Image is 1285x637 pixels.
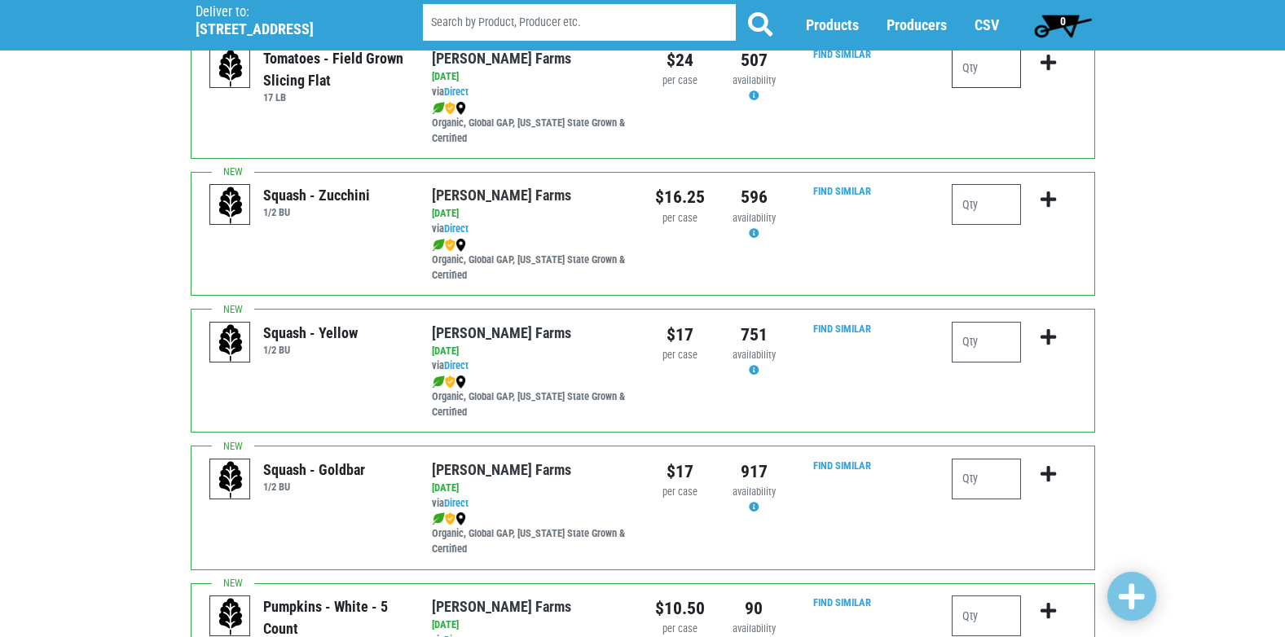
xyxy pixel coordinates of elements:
[655,622,705,637] div: per case
[806,17,859,34] a: Products
[655,211,705,226] div: per case
[210,323,251,363] img: placeholder-variety-43d6402dacf2d531de610a020419775a.svg
[887,17,947,34] a: Producers
[455,102,466,115] img: map_marker-0e94453035b3232a4d21701695807de9.png
[263,91,407,103] h6: 17 LB
[432,481,630,496] div: [DATE]
[423,5,736,42] input: Search by Product, Producer etc.
[432,50,571,67] a: [PERSON_NAME] Farms
[432,617,630,633] div: [DATE]
[210,185,251,226] img: placeholder-variety-43d6402dacf2d531de610a020419775a.svg
[733,485,776,498] span: availability
[263,206,370,218] h6: 1/2 BU
[813,596,871,608] a: Find Similar
[210,48,251,89] img: placeholder-variety-43d6402dacf2d531de610a020419775a.svg
[813,323,871,335] a: Find Similar
[263,322,358,344] div: Squash - Yellow
[655,595,705,622] div: $10.50
[432,69,630,85] div: [DATE]
[733,74,776,86] span: availability
[432,85,630,100] div: via
[952,47,1021,88] input: Qty
[655,348,705,363] div: per case
[432,598,571,615] a: [PERSON_NAME] Farms
[432,324,571,341] a: [PERSON_NAME] Farms
[432,222,630,237] div: via
[733,212,776,224] span: availability
[729,595,779,622] div: 90
[655,47,705,73] div: $24
[210,459,251,500] img: placeholder-variety-43d6402dacf2d531de610a020419775a.svg
[263,344,358,356] h6: 1/2 BU
[432,512,445,525] img: leaf-e5c59151409436ccce96b2ca1b28e03c.png
[813,185,871,197] a: Find Similar
[432,512,630,558] div: Organic, Global GAP, [US_STATE] State Grown & Certified
[813,459,871,472] a: Find Similar
[445,512,455,525] img: safety-e55c860ca8c00a9c171001a62a92dabd.png
[975,17,999,34] a: CSV
[729,322,779,348] div: 751
[655,459,705,485] div: $17
[1027,9,1099,42] a: 0
[432,374,630,420] div: Organic, Global GAP, [US_STATE] State Grown & Certified
[455,376,466,389] img: map_marker-0e94453035b3232a4d21701695807de9.png
[196,20,381,38] h5: [STREET_ADDRESS]
[432,344,630,359] div: [DATE]
[655,184,705,210] div: $16.25
[263,184,370,206] div: Squash - Zucchini
[655,73,705,89] div: per case
[432,358,630,374] div: via
[445,102,455,115] img: safety-e55c860ca8c00a9c171001a62a92dabd.png
[455,239,466,252] img: map_marker-0e94453035b3232a4d21701695807de9.png
[263,47,407,91] div: Tomatoes - Field Grown Slicing Flat
[655,322,705,348] div: $17
[952,322,1021,362] input: Qty
[444,497,469,509] a: Direct
[432,102,445,115] img: leaf-e5c59151409436ccce96b2ca1b28e03c.png
[655,485,705,500] div: per case
[952,459,1021,499] input: Qty
[432,376,445,389] img: leaf-e5c59151409436ccce96b2ca1b28e03c.png
[445,376,455,389] img: safety-e55c860ca8c00a9c171001a62a92dabd.png
[196,4,381,20] p: Deliver to:
[432,187,571,204] a: [PERSON_NAME] Farms
[432,239,445,252] img: leaf-e5c59151409436ccce96b2ca1b28e03c.png
[729,47,779,73] div: 507
[432,237,630,283] div: Organic, Global GAP, [US_STATE] State Grown & Certified
[455,512,466,525] img: map_marker-0e94453035b3232a4d21701695807de9.png
[729,459,779,485] div: 917
[1060,15,1066,28] span: 0
[729,184,779,210] div: 596
[952,184,1021,225] input: Qty
[210,596,251,637] img: placeholder-variety-43d6402dacf2d531de610a020419775a.svg
[263,481,365,493] h6: 1/2 BU
[733,622,776,635] span: availability
[432,206,630,222] div: [DATE]
[432,100,630,147] div: Organic, Global GAP, [US_STATE] State Grown & Certified
[444,359,469,371] a: Direct
[813,48,871,60] a: Find Similar
[445,239,455,252] img: safety-e55c860ca8c00a9c171001a62a92dabd.png
[444,222,469,235] a: Direct
[263,459,365,481] div: Squash - Goldbar
[432,461,571,478] a: [PERSON_NAME] Farms
[733,349,776,361] span: availability
[432,496,630,512] div: via
[444,86,469,98] a: Direct
[952,595,1021,636] input: Qty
